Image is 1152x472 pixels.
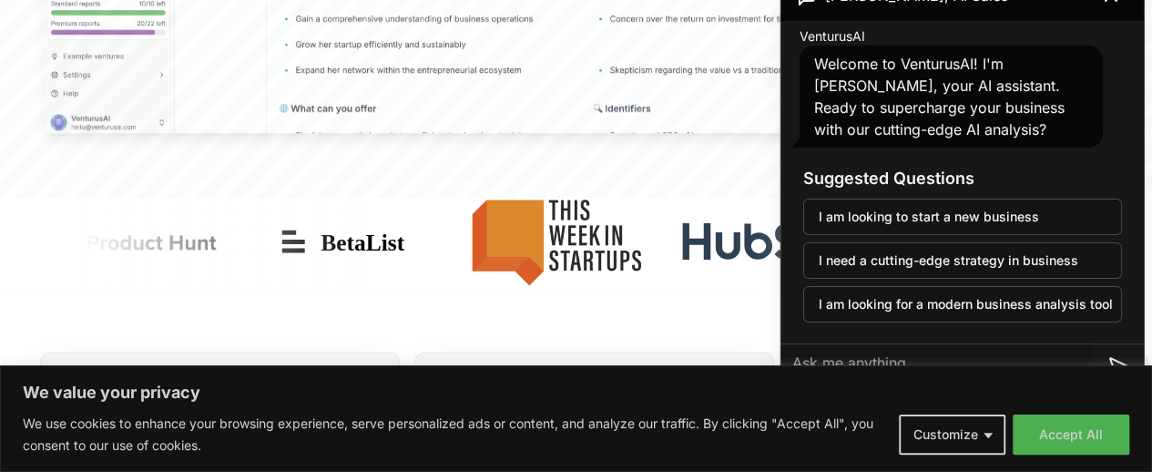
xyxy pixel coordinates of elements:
span: Welcome to VenturusAI! I'm [PERSON_NAME], your AI assistant. Ready to supercharge your business w... [814,55,1065,139]
button: I am looking to start a new business [803,199,1122,235]
button: Accept All [1013,415,1129,455]
img: Hubspot [666,215,865,270]
p: We use cookies to enhance your browsing experience, serve personalized ads or content, and analyz... [23,413,885,457]
h3: Suggested Questions [803,166,1122,191]
button: Customize [899,415,1005,455]
img: Betalist [250,215,414,270]
span: VenturusAI [800,27,865,46]
img: This Week in Startups [429,184,651,301]
p: We value your privacy [23,382,1129,404]
button: I am looking for a modern business analysis tool [803,286,1122,323]
button: I need a cutting-edge strategy in business [803,242,1122,279]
